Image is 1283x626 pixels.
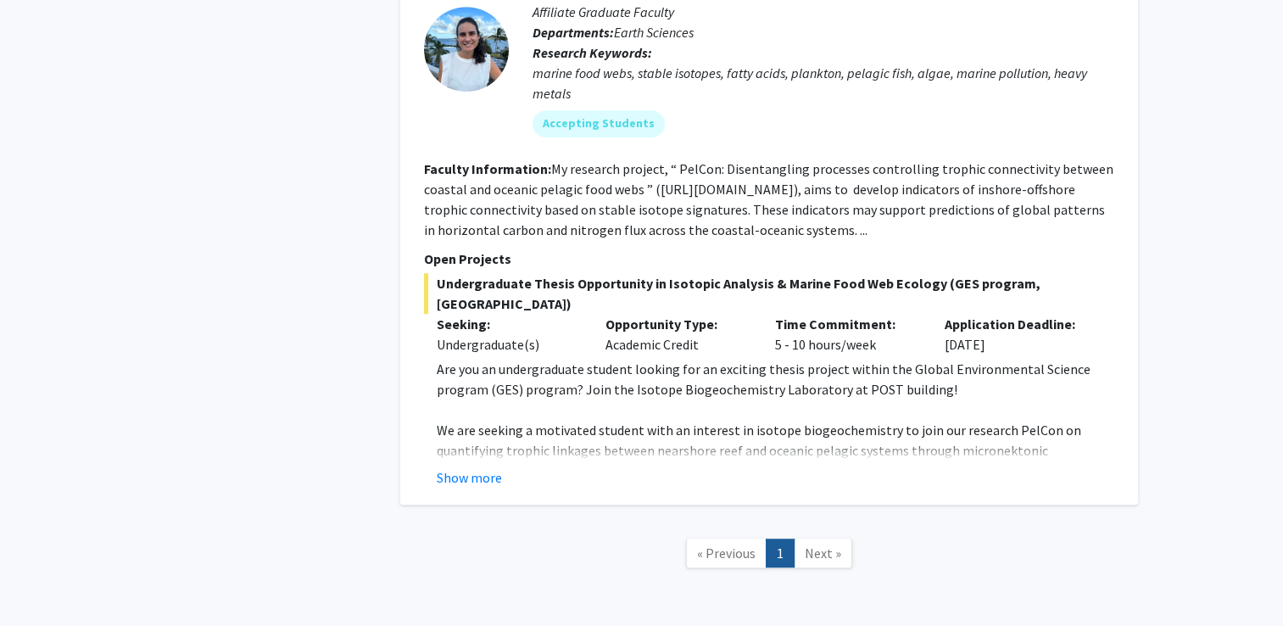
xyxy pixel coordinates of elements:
b: Research Keywords: [533,44,652,61]
a: Previous Page [686,539,767,568]
div: 5 - 10 hours/week [762,314,932,355]
mat-chip: Accepting Students [533,110,665,137]
span: Next » [805,545,841,562]
fg-read-more: My research project, “ PelCon: Disentangling processes controlling trophic connectivity between c... [424,160,1113,238]
b: Departments: [533,24,614,41]
div: Undergraduate(s) [437,334,581,355]
p: We are seeking a motivated student with an interest in isotope biogeochemistry to join our resear... [437,420,1114,501]
p: Affiliate Graduate Faculty [533,2,1114,22]
div: marine food webs, stable isotopes, fatty acids, plankton, pelagic fish, algae, marine pollution, ... [533,63,1114,103]
p: Open Projects [424,249,1114,269]
a: Next Page [794,539,852,568]
p: Time Commitment: [775,314,919,334]
div: [DATE] [932,314,1102,355]
span: Earth Sciences [614,24,694,41]
p: Application Deadline: [945,314,1089,334]
iframe: Chat [13,550,72,613]
a: 1 [766,539,795,568]
span: Undergraduate Thesis Opportunity in Isotopic Analysis & Marine Food Web Ecology (GES program, [GE... [424,273,1114,314]
p: Are you an undergraduate student looking for an exciting thesis project within the Global Environ... [437,359,1114,400]
nav: Page navigation [400,522,1138,590]
p: Seeking: [437,314,581,334]
span: « Previous [697,545,756,562]
p: Opportunity Type: [605,314,750,334]
div: Academic Credit [593,314,762,355]
b: Faculty Information: [424,160,551,177]
button: Show more [437,467,502,488]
